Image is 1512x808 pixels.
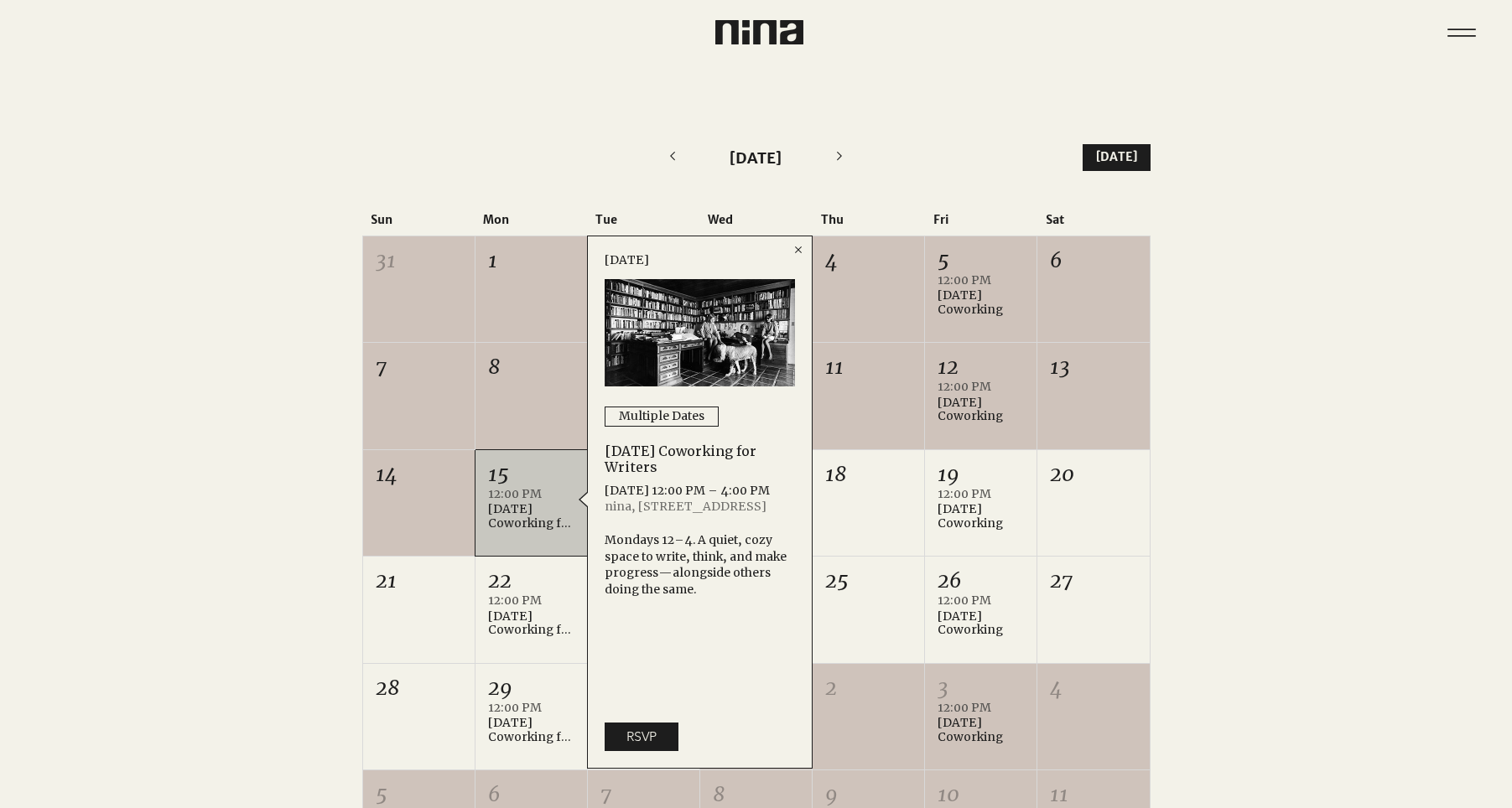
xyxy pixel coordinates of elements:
img: Nina Logo CMYK_Charcoal.png [715,20,803,44]
button: Previous month [661,144,683,171]
div: 12:00 PM [488,593,574,609]
div: [DATE] Coworking [938,288,1024,317]
div: [DATE] Coworking [938,609,1024,638]
div: 12:00 PM [938,272,1024,289]
button: Menu [1436,7,1487,58]
div: Sat [1037,213,1150,227]
div: 1 [488,246,574,275]
div: 31 [376,246,462,275]
div: 8 [488,353,574,381]
div: 13 [1050,353,1136,381]
div: Close [792,243,805,260]
div: 19 [938,460,1024,489]
div: 18 [825,460,912,489]
div: Wed [699,213,812,227]
div: [DATE] [683,147,829,169]
button: [DATE] [1083,144,1151,171]
div: 5 [938,246,1024,275]
div: 12:00 PM [488,700,574,717]
div: [DATE] Coworking for Writers [488,609,574,638]
div: 12:00 PM [938,700,1024,717]
a: [DATE] Coworking for Writers [605,443,756,476]
div: 11 [825,353,912,381]
div: 12:00 PM [938,379,1024,396]
div: 15 [488,460,574,489]
div: 20 [1050,460,1136,489]
div: 28 [376,674,462,702]
div: 26 [938,567,1024,595]
div: [DATE] [605,251,649,269]
div: Mon [475,213,587,227]
div: 21 [376,567,462,595]
div: 7 [376,353,462,381]
div: 14 [376,460,462,489]
button: Next month [829,144,851,171]
span: RSVP [626,728,657,746]
div: 25 [825,567,912,595]
div: 3 [938,674,1024,702]
div: Tue [587,213,699,227]
div: [DATE] Coworking for Writers [488,716,574,744]
div: Mondays 12–4. A quiet, cozy space to write, think, and make progress—alongside others doing the s... [605,532,795,598]
div: 22 [488,567,574,595]
div: [DATE] Coworking for Writers [488,502,574,531]
div: [DATE] Coworking [938,502,1024,531]
div: 2 [825,674,912,702]
div: 29 [488,674,574,702]
div: Thu [813,213,925,227]
nav: Site [1436,7,1487,58]
div: 12:00 PM [938,593,1024,609]
div: 4 [825,246,912,275]
div: 12:00 PM [488,486,574,503]
div: 27 [1050,567,1136,595]
div: nina, [STREET_ADDRESS] [605,499,795,515]
div: Multiple Dates [619,408,704,425]
a: RSVP [605,723,678,751]
div: 12:00 PM [938,486,1024,503]
div: [DATE] Coworking [938,716,1024,744]
img: Monday Coworking for Writers [605,279,795,386]
div: Sun [362,213,475,227]
div: 12 [938,353,1024,381]
div: 6 [1050,246,1136,275]
div: 4 [1050,674,1136,702]
div: [DATE] 12:00 PM – 4:00 PM [605,483,795,500]
div: Fri [925,213,1037,227]
div: [DATE] Coworking [938,396,1024,424]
